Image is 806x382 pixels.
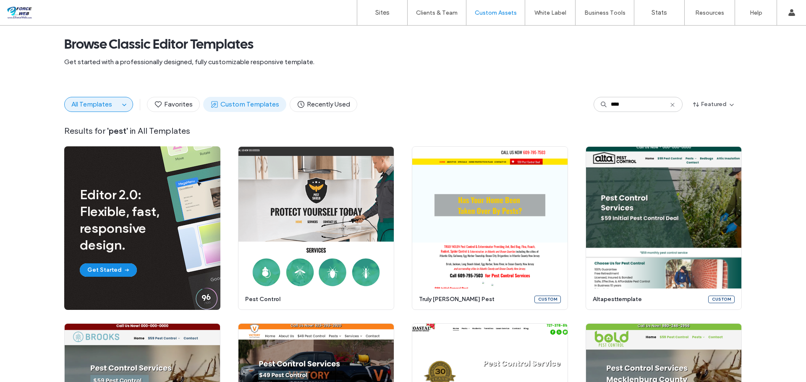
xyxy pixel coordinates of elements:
[419,295,529,304] span: truly [PERSON_NAME] pest
[534,296,561,303] div: Custom
[686,98,742,111] button: Featured
[80,263,137,277] button: Get Started
[475,9,517,16] label: Custom Assets
[80,186,183,253] span: Editor 2.0: Flexible, fast, responsive design.
[245,295,382,304] span: pest control
[64,57,742,67] span: Get started with a professionally designed, fully customizable responsive template.
[297,100,350,109] span: Recently Used
[64,36,742,52] span: Browse Classic Editor Templates
[154,100,193,109] span: Favorites
[652,9,667,16] label: Stats
[695,9,724,16] label: Resources
[210,100,279,109] span: Custom Templates
[203,97,286,112] button: Custom Templates
[416,9,458,16] label: Clients & Team
[593,295,703,304] span: altapesttemplate
[19,6,36,13] span: Help
[534,9,566,16] label: White Label
[584,9,625,16] label: Business Tools
[147,97,200,112] button: Favorites
[71,100,112,108] span: All Templates
[64,125,742,136] span: Results for in All Templates
[107,126,128,136] span: ' pest '
[375,9,390,16] label: Sites
[750,9,762,16] label: Help
[290,97,357,112] button: Recently Used
[708,296,735,303] div: Custom
[65,97,119,112] button: All Templates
